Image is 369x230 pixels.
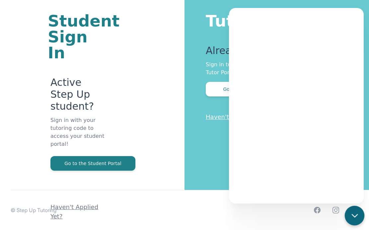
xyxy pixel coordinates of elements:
[50,116,105,156] p: Sign in with your tutoring code to access your student portal!
[50,77,105,116] p: Active Step Up student?
[48,13,105,61] h1: Student Sign In
[50,203,98,220] a: Haven't Applied Yet?
[345,206,364,225] button: chat-button
[206,82,291,96] button: Go to the Tutor Portal
[206,61,342,77] p: Sign in to with your Step Up email to access your Tutor Portal!
[206,113,268,120] a: Haven't Applied Yet?
[206,45,342,61] p: Already a Step Up Tutor?
[50,160,135,166] a: Go to the Student Portal
[11,206,56,214] p: © Step Up Tutoring
[50,156,135,171] button: Go to the Student Portal
[229,8,364,203] iframe: Chatbot
[206,86,291,92] a: Go to the Tutor Portal
[206,10,342,29] h1: Tutor Sign In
